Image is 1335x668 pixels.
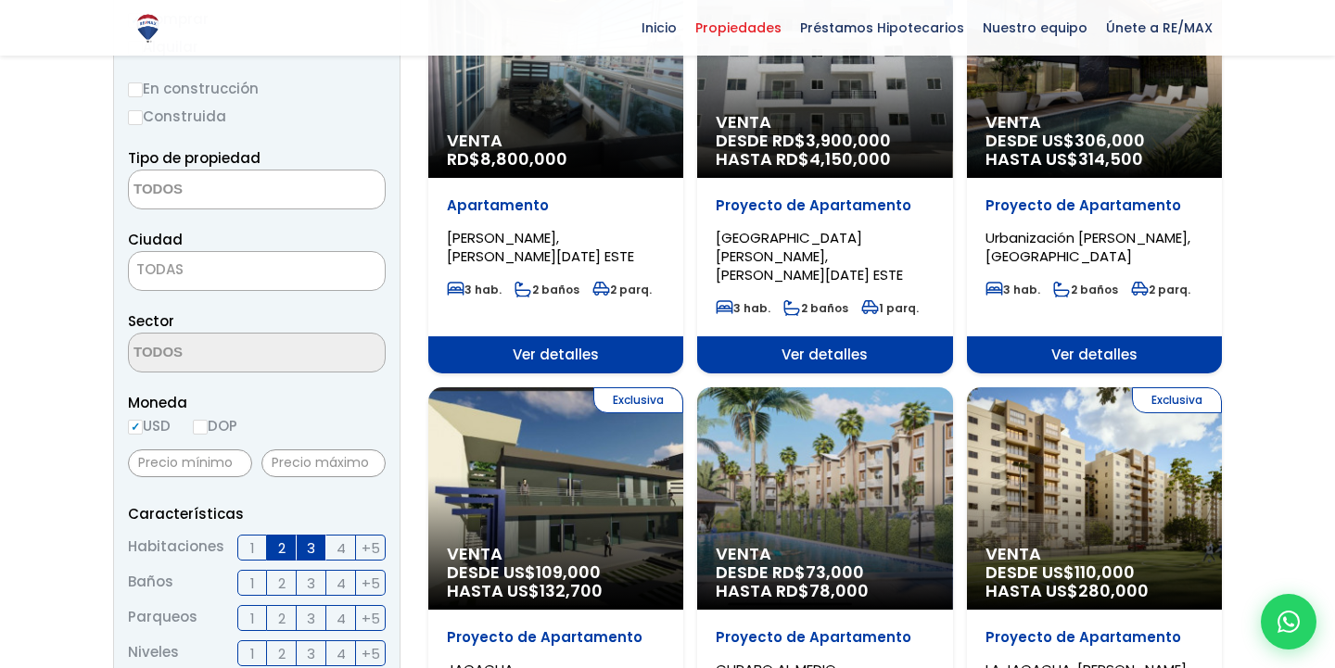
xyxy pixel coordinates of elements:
[791,14,973,42] span: Préstamos Hipotecarios
[716,582,934,600] span: HASTA RD$
[128,414,171,437] label: USD
[1078,147,1143,170] span: 314,500
[193,414,237,437] label: DOP
[632,14,686,42] span: Inicio
[278,607,286,630] span: 2
[362,642,380,665] span: +5
[250,642,255,665] span: 1
[716,545,934,563] span: Venta
[686,14,791,42] span: Propiedades
[515,282,579,297] span: 2 baños
[128,105,386,128] label: Construida
[1131,282,1190,297] span: 2 parq.
[307,607,315,630] span: 3
[967,336,1222,373] span: Ver detalles
[128,570,173,596] span: Baños
[337,607,346,630] span: 4
[136,259,184,279] span: TODAS
[985,228,1190,266] span: Urbanización [PERSON_NAME], [GEOGRAPHIC_DATA]
[716,628,934,647] p: Proyecto de Apartamento
[985,282,1040,297] span: 3 hab.
[716,113,934,132] span: Venta
[985,545,1203,563] span: Venta
[128,311,174,331] span: Sector
[362,607,380,630] span: +5
[447,628,665,647] p: Proyecto de Apartamento
[985,132,1203,169] span: DESDE US$
[128,640,179,666] span: Niveles
[593,387,683,413] span: Exclusiva
[128,251,386,291] span: TODAS
[716,563,934,600] span: DESDE RD$
[337,572,346,595] span: 4
[480,147,567,170] span: 8,800,000
[132,12,164,44] img: Logo de REMAX
[716,300,770,316] span: 3 hab.
[447,582,665,600] span: HASTA US$
[447,228,634,266] span: [PERSON_NAME], [PERSON_NAME][DATE] ESTE
[250,536,255,560] span: 1
[1097,14,1222,42] span: Únete a RE/MAX
[128,82,143,97] input: En construcción
[278,536,286,560] span: 2
[129,334,309,373] textarea: Search
[307,572,315,595] span: 3
[806,561,864,584] span: 73,000
[128,230,183,249] span: Ciudad
[447,147,567,170] span: RD$
[985,150,1203,169] span: HASTA US$
[716,150,934,169] span: HASTA RD$
[536,561,601,584] span: 109,000
[278,572,286,595] span: 2
[1132,387,1222,413] span: Exclusiva
[809,147,891,170] span: 4,150,000
[128,535,224,561] span: Habitaciones
[540,579,603,602] span: 132,700
[1053,282,1118,297] span: 2 baños
[128,391,386,414] span: Moneda
[783,300,848,316] span: 2 baños
[861,300,919,316] span: 1 parq.
[128,449,252,477] input: Precio mínimo
[128,77,386,100] label: En construcción
[337,642,346,665] span: 4
[307,642,315,665] span: 3
[447,132,665,150] span: Venta
[129,170,309,210] textarea: Search
[716,132,934,169] span: DESDE RD$
[362,536,380,560] span: +5
[250,572,255,595] span: 1
[128,148,261,168] span: Tipo de propiedad
[1074,129,1145,152] span: 306,000
[1074,561,1135,584] span: 110,000
[129,257,385,283] span: TODAS
[973,14,1097,42] span: Nuestro equipo
[428,336,683,373] span: Ver detalles
[447,545,665,563] span: Venta
[337,536,346,560] span: 4
[128,110,143,125] input: Construida
[985,113,1203,132] span: Venta
[447,196,665,215] p: Apartamento
[1078,579,1149,602] span: 280,000
[128,605,197,631] span: Parqueos
[447,563,665,600] span: DESDE US$
[250,607,255,630] span: 1
[716,228,903,284] span: [GEOGRAPHIC_DATA][PERSON_NAME], [PERSON_NAME][DATE] ESTE
[261,449,386,477] input: Precio máximo
[985,582,1203,600] span: HASTA US$
[806,129,891,152] span: 3,900,000
[985,563,1203,600] span: DESDE US$
[128,502,386,525] p: Características
[985,628,1203,647] p: Proyecto de Apartamento
[307,536,315,560] span: 3
[716,196,934,215] p: Proyecto de Apartamento
[697,336,952,373] span: Ver detalles
[362,572,380,595] span: +5
[278,642,286,665] span: 2
[809,579,869,602] span: 78,000
[592,282,652,297] span: 2 parq.
[128,420,143,435] input: USD
[447,282,502,297] span: 3 hab.
[193,420,208,435] input: DOP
